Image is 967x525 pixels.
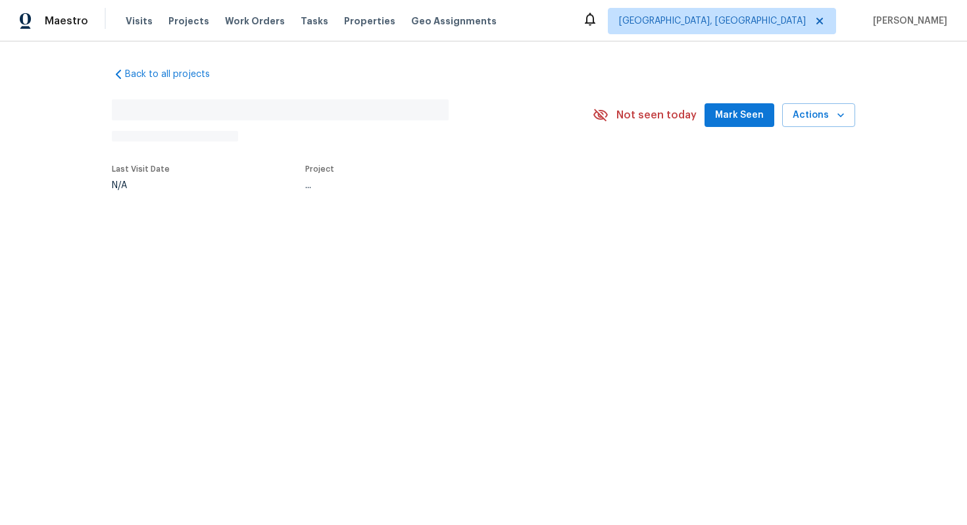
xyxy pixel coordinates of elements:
button: Actions [782,103,855,128]
span: Tasks [301,16,328,26]
span: Mark Seen [715,107,764,124]
span: Last Visit Date [112,165,170,173]
span: Maestro [45,14,88,28]
span: Not seen today [616,109,697,122]
span: Properties [344,14,395,28]
span: Projects [168,14,209,28]
span: [PERSON_NAME] [868,14,947,28]
span: Visits [126,14,153,28]
span: Work Orders [225,14,285,28]
div: ... [305,181,558,190]
button: Mark Seen [705,103,774,128]
div: N/A [112,181,170,190]
a: Back to all projects [112,68,238,81]
span: [GEOGRAPHIC_DATA], [GEOGRAPHIC_DATA] [619,14,806,28]
span: Project [305,165,334,173]
span: Actions [793,107,845,124]
span: Geo Assignments [411,14,497,28]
